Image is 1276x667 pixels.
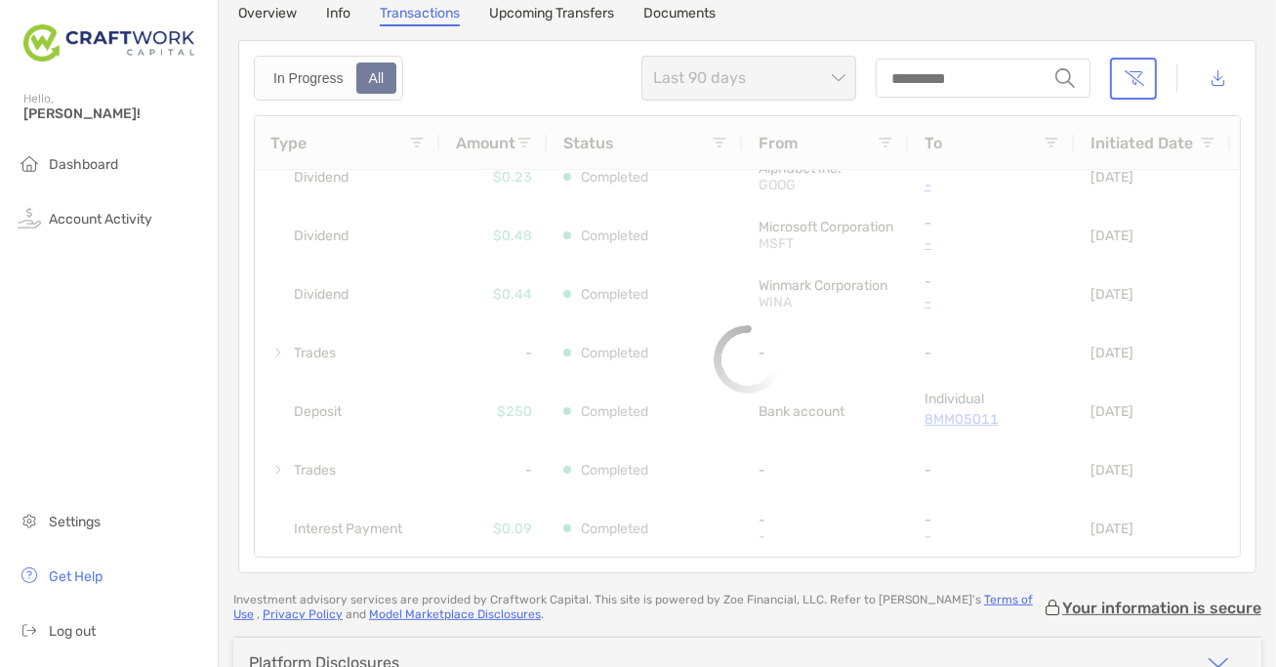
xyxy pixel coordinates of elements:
[653,57,844,100] span: Last 90 days
[643,5,716,26] a: Documents
[489,5,614,26] a: Upcoming Transfers
[18,151,41,175] img: household icon
[49,623,96,640] span: Log out
[263,607,343,621] a: Privacy Policy
[18,206,41,229] img: activity icon
[233,593,1043,622] p: Investment advisory services are provided by Craftwork Capital . This site is powered by Zoe Fina...
[49,211,152,228] span: Account Activity
[49,514,101,530] span: Settings
[233,593,1033,621] a: Terms of Use
[49,156,118,173] span: Dashboard
[238,5,297,26] a: Overview
[1062,599,1261,617] p: Your information is secure
[326,5,350,26] a: Info
[18,563,41,587] img: get-help icon
[18,509,41,532] img: settings icon
[49,568,103,585] span: Get Help
[18,618,41,642] img: logout icon
[254,56,403,101] div: segmented control
[358,64,395,92] div: All
[1055,68,1075,88] img: input icon
[369,607,541,621] a: Model Marketplace Disclosures
[380,5,460,26] a: Transactions
[23,105,206,122] span: [PERSON_NAME]!
[23,8,194,78] img: Zoe Logo
[263,64,354,92] div: In Progress
[1110,58,1157,100] button: Clear filters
